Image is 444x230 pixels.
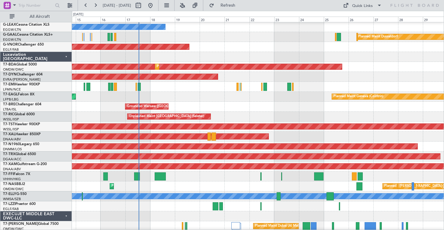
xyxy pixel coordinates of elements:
a: T7-XAMGulfstream G-200 [3,162,47,166]
a: EGGW/LTN [3,27,21,32]
a: VHHH/HKG [3,177,21,181]
span: T7-[PERSON_NAME] [3,222,38,226]
span: All Aircraft [16,14,64,19]
span: T7-RIC [3,113,14,116]
span: G-VNOR [3,43,18,46]
div: 24 [299,17,324,22]
button: All Aircraft [7,12,66,21]
a: OMDW/DWC [3,187,24,191]
a: G-GAALCessna Citation XLS+ [3,33,53,37]
a: WSSL/XSP [3,117,19,122]
a: T7-DYNChallenger 604 [3,73,43,76]
div: 20 [200,17,224,22]
a: G-VNORChallenger 650 [3,43,44,46]
input: Trip Number [18,1,53,10]
div: 28 [398,17,423,22]
a: T7-N1960Legacy 650 [3,142,39,146]
span: T7-N1960 [3,142,20,146]
a: LFMN/NCE [3,87,21,92]
a: T7-RICGlobal 6000 [3,113,35,116]
div: Unplanned Maint [GEOGRAPHIC_DATA] (Seletar) [129,112,204,121]
a: EGLF/FAB [3,207,19,211]
a: WSSL/XSP [3,127,19,132]
span: T7-BRE [3,103,15,106]
a: WMSA/SZB [3,197,21,201]
button: Refresh [206,1,243,10]
span: Refresh [215,3,241,8]
span: T7-TRX [3,152,15,156]
span: T7-FFI [3,172,14,176]
a: DNAA/ABV [3,137,21,142]
div: Quick Links [352,3,373,9]
a: T7-NASBBJ2 [3,182,25,186]
div: 17 [125,17,150,22]
a: T7-BDAGlobal 5000 [3,63,37,66]
div: 19 [175,17,200,22]
a: T7-ELLYG-550 [3,192,27,196]
span: G-LEAX [3,23,16,27]
a: G-LEAXCessna Citation XLS [3,23,50,27]
div: 15 [76,17,101,22]
a: LTBA/ISL [3,107,17,112]
a: DGAA/ACC [3,157,21,161]
div: [DATE] [73,12,83,17]
a: T7-TSTHawker 900XP [3,123,40,126]
a: T7-BREChallenger 604 [3,103,41,106]
span: T7-LZZI [3,202,15,206]
a: DNMM/LOS [3,147,22,152]
a: T7-TRXGlobal 6500 [3,152,36,156]
a: T7-XALHawker 850XP [3,133,40,136]
div: 23 [274,17,299,22]
a: DNAA/ABV [3,167,21,171]
a: LFPB/LBG [3,97,19,102]
div: 27 [373,17,398,22]
span: T7-XAM [3,162,17,166]
span: T7-TST [3,123,15,126]
a: OMDW/DWC [3,67,24,72]
a: T7-FFIFalcon 7X [3,172,30,176]
a: EVRA/[PERSON_NAME] [3,77,40,82]
a: EGGW/LTN [3,37,21,42]
div: 25 [324,17,349,22]
a: T7-EAGLFalcon 8X [3,93,34,96]
span: T7-EMI [3,83,15,86]
div: Planned Maint Geneva (Cointrin) [333,92,383,101]
div: Planned Maint Abuja ([PERSON_NAME] Intl) [111,182,179,191]
div: Planned Maint Dubai (Al Maktoum Intl) [157,62,216,71]
a: EGLF/FAB [3,47,19,52]
span: G-GAAL [3,33,17,37]
span: T7-XAL [3,133,15,136]
span: T7-NAS [3,182,16,186]
div: 16 [101,17,125,22]
span: T7-EAGL [3,93,18,96]
div: 22 [249,17,274,22]
div: 18 [150,17,175,22]
span: T7-DYN [3,73,17,76]
a: T7-EMIHawker 900XP [3,83,40,86]
div: 26 [349,17,373,22]
div: Planned Maint Dusseldorf [358,32,398,41]
a: T7-[PERSON_NAME]Global 7500 [3,222,59,226]
div: Grounded Warsaw ([GEOGRAPHIC_DATA]) [127,102,193,111]
div: 21 [224,17,249,22]
span: T7-BDA [3,63,16,66]
span: [DATE] - [DATE] [103,3,131,8]
button: Quick Links [340,1,385,10]
a: T7-LZZIPraetor 600 [3,202,36,206]
span: T7-ELLY [3,192,16,196]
